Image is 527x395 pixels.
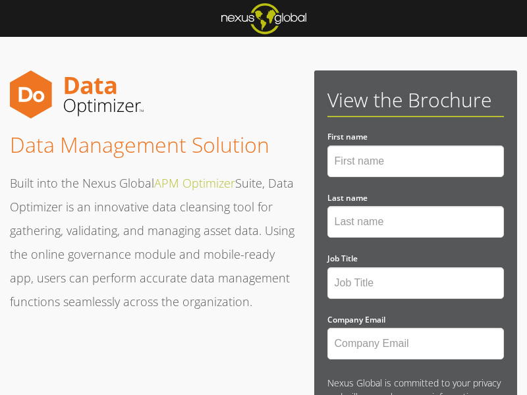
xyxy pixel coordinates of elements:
[10,171,300,313] p: Built into the Nexus Global Suite, Data Optimizer is an innovative data cleansing tool for gather...
[327,267,504,299] input: Job Title
[327,86,491,113] span: View the Brochure
[327,192,368,203] span: Last name
[327,253,358,264] span: Job Title
[10,132,300,158] h3: Data Management Solution
[10,70,144,118] img: DOstacked-no-margin-01
[327,131,368,142] span: First name
[327,206,504,238] input: Last name
[327,328,504,359] input: Company Email
[327,314,385,325] span: Company Email
[327,145,504,177] input: First name
[221,3,306,34] img: ng-logo-hubspot-blog-01
[154,175,235,191] a: APM Optimizer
